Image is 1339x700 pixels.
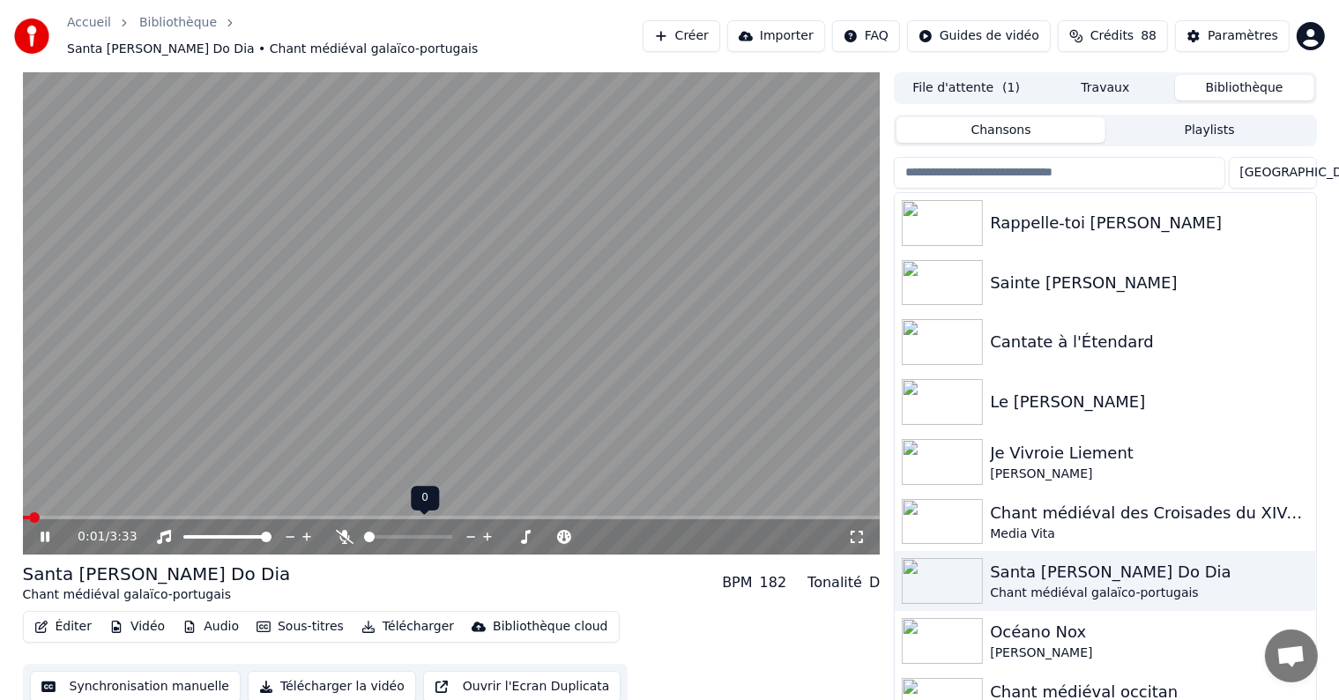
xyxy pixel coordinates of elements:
button: Crédits88 [1058,20,1168,52]
nav: breadcrumb [67,14,643,58]
button: Importer [727,20,825,52]
div: / [78,528,120,546]
div: BPM [722,572,752,593]
button: File d'attente [896,75,1036,101]
img: youka [14,19,49,54]
div: Je Vivroie Liement [990,441,1308,465]
button: Bibliothèque [1175,75,1314,101]
div: Chant médiéval galaïco-portugais [990,585,1308,602]
button: Chansons [896,117,1105,143]
div: Bibliothèque cloud [493,618,607,636]
div: D [869,572,880,593]
div: Le [PERSON_NAME] [990,390,1308,414]
span: ( 1 ) [1002,79,1020,97]
div: Sainte [PERSON_NAME] [990,271,1308,295]
div: Tonalité [807,572,862,593]
button: Travaux [1036,75,1175,101]
div: Rappelle-toi [PERSON_NAME] [990,211,1308,235]
span: 88 [1141,27,1157,45]
button: Audio [175,614,246,639]
button: Créer [643,20,720,52]
span: 0:01 [78,528,105,546]
div: [PERSON_NAME] [990,644,1308,662]
a: Accueil [67,14,111,32]
a: Ouvrir le chat [1265,629,1318,682]
span: 3:33 [109,528,137,546]
div: [PERSON_NAME] [990,465,1308,483]
div: Santa [PERSON_NAME] Do Dia [23,562,291,586]
button: Paramètres [1175,20,1290,52]
button: Playlists [1105,117,1314,143]
div: Chant médiéval des Croisades du XIVème siècle [990,501,1308,525]
div: Media Vita [990,525,1308,543]
button: Guides de vidéo [907,20,1051,52]
button: Télécharger [354,614,461,639]
div: 0 [411,486,439,510]
div: Cantate à l'Étendard [990,330,1308,354]
div: 182 [760,572,787,593]
div: Chant médiéval galaïco-portugais [23,586,291,604]
div: Océano Nox [990,620,1308,644]
span: Crédits [1090,27,1134,45]
a: Bibliothèque [139,14,217,32]
span: Santa [PERSON_NAME] Do Dia • Chant médiéval galaïco-portugais [67,41,478,58]
div: Paramètres [1208,27,1278,45]
div: Santa [PERSON_NAME] Do Dia [990,560,1308,585]
button: FAQ [832,20,900,52]
button: Sous-titres [249,614,351,639]
button: Vidéo [102,614,172,639]
button: Éditer [27,614,99,639]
